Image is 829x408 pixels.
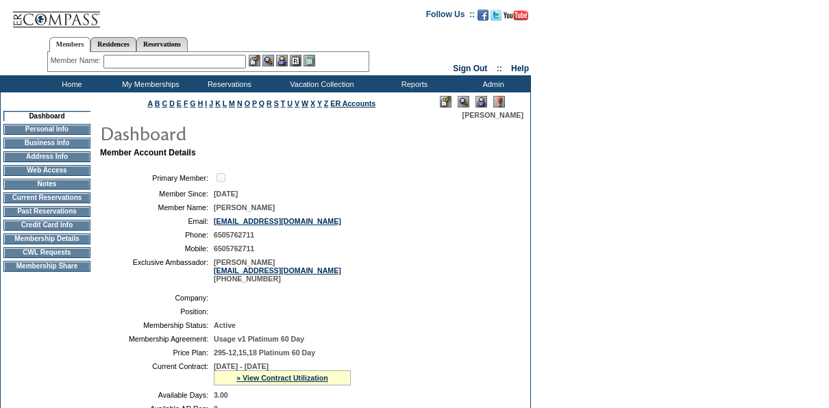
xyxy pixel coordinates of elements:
[330,99,375,107] a: ER Accounts
[99,119,373,146] img: pgTtlDashboard.gif
[106,258,208,283] td: Exclusive Ambassador:
[190,99,195,107] a: G
[3,247,90,258] td: CWL Requests
[475,96,487,107] img: Impersonate
[491,10,502,21] img: Follow us on Twitter
[155,99,160,107] a: B
[373,75,452,92] td: Reports
[198,99,203,107] a: H
[49,37,91,52] a: Members
[136,37,188,51] a: Reservations
[310,99,315,107] a: X
[267,75,373,92] td: Vacation Collection
[262,55,274,66] img: View
[100,148,196,157] b: Member Account Details
[209,99,213,107] a: J
[214,217,341,225] a: [EMAIL_ADDRESS][DOMAIN_NAME]
[106,294,208,302] td: Company:
[236,374,328,382] a: » View Contract Utilization
[106,307,208,316] td: Position:
[106,217,208,225] td: Email:
[214,203,275,212] span: [PERSON_NAME]
[148,99,153,107] a: A
[3,261,90,272] td: Membership Share
[106,391,208,399] td: Available Days:
[3,138,90,149] td: Business Info
[504,10,528,21] img: Subscribe to our YouTube Channel
[295,99,299,107] a: V
[453,64,487,73] a: Sign Out
[106,321,208,329] td: Membership Status:
[106,362,208,385] td: Current Contract:
[106,335,208,343] td: Membership Agreement:
[106,244,208,253] td: Mobile:
[106,171,208,184] td: Primary Member:
[426,8,475,25] td: Follow Us ::
[184,99,188,107] a: F
[324,99,329,107] a: Z
[462,111,523,119] span: [PERSON_NAME]
[214,231,254,239] span: 6505762711
[214,335,304,343] span: Usage v1 Platinum 60 Day
[3,165,90,176] td: Web Access
[214,190,238,198] span: [DATE]
[215,99,221,107] a: K
[106,203,208,212] td: Member Name:
[440,96,451,107] img: Edit Mode
[497,64,502,73] span: ::
[237,99,243,107] a: N
[214,362,269,370] span: [DATE] - [DATE]
[252,99,257,107] a: P
[267,99,272,107] a: R
[214,258,341,283] span: [PERSON_NAME] [PHONE_NUMBER]
[3,192,90,203] td: Current Reservations
[304,55,315,66] img: b_calculator.gif
[169,99,175,107] a: D
[214,244,254,253] span: 6505762711
[317,99,322,107] a: Y
[3,124,90,135] td: Personal Info
[249,55,260,66] img: b_edit.gif
[3,179,90,190] td: Notes
[214,321,236,329] span: Active
[276,55,288,66] img: Impersonate
[3,233,90,244] td: Membership Details
[110,75,188,92] td: My Memberships
[458,96,469,107] img: View Mode
[162,99,167,107] a: C
[229,99,235,107] a: M
[504,14,528,22] a: Subscribe to our YouTube Channel
[205,99,207,107] a: I
[214,266,341,275] a: [EMAIL_ADDRESS][DOMAIN_NAME]
[106,348,208,357] td: Price Plan:
[106,231,208,239] td: Phone:
[3,206,90,217] td: Past Reservations
[90,37,136,51] a: Residences
[177,99,182,107] a: E
[478,14,488,22] a: Become our fan on Facebook
[106,190,208,198] td: Member Since:
[3,220,90,231] td: Credit Card Info
[452,75,531,92] td: Admin
[51,55,103,66] div: Member Name:
[223,99,227,107] a: L
[491,14,502,22] a: Follow us on Twitter
[493,96,505,107] img: Log Concern/Member Elevation
[301,99,308,107] a: W
[3,151,90,162] td: Address Info
[31,75,110,92] td: Home
[214,391,228,399] span: 3.00
[188,75,267,92] td: Reservations
[3,111,90,121] td: Dashboard
[274,99,279,107] a: S
[259,99,264,107] a: Q
[511,64,529,73] a: Help
[287,99,293,107] a: U
[281,99,286,107] a: T
[478,10,488,21] img: Become our fan on Facebook
[214,348,315,357] span: 295-12,15,18 Platinum 60 Day
[245,99,250,107] a: O
[290,55,301,66] img: Reservations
